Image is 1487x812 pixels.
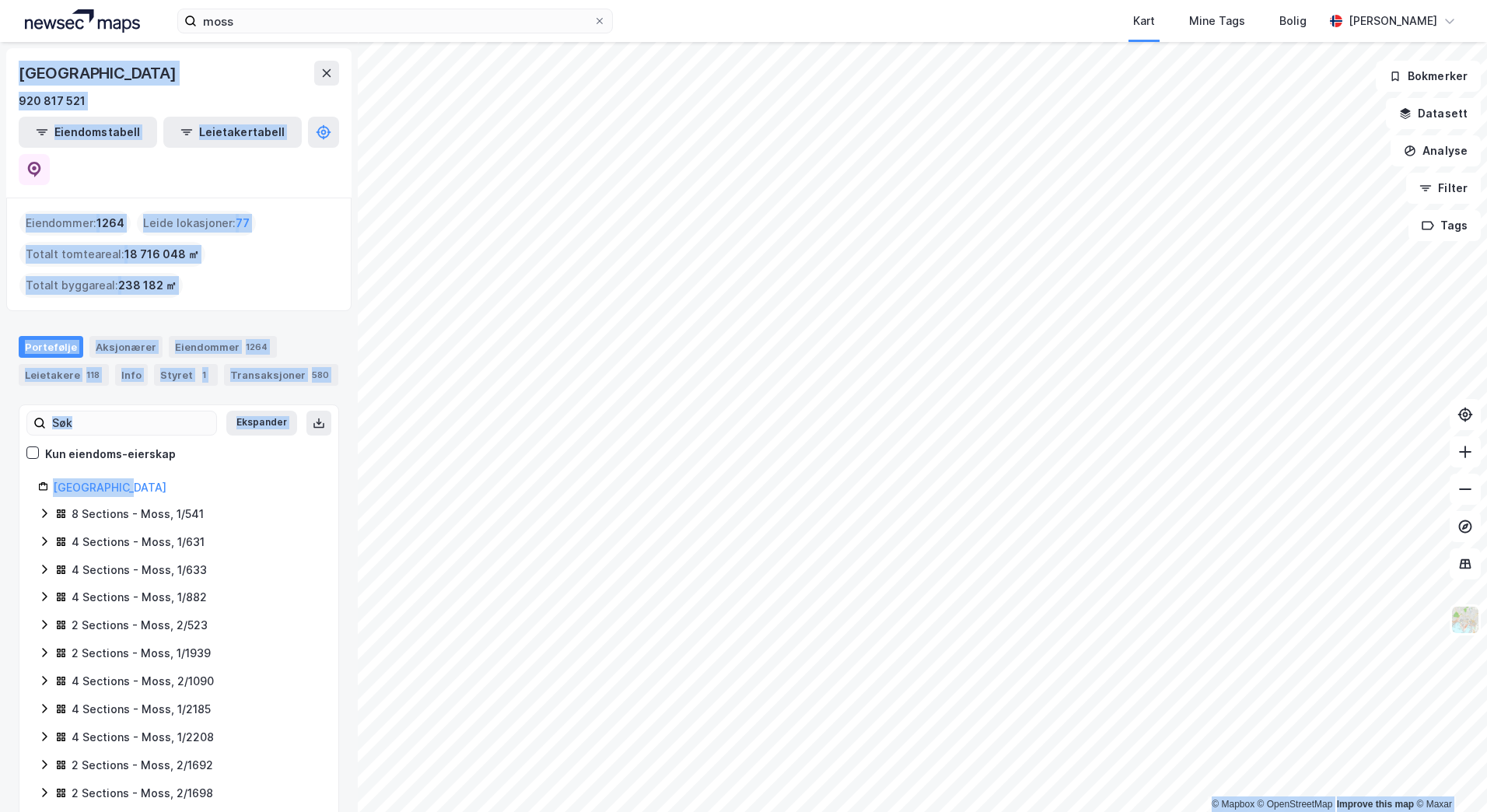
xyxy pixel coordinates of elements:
[1189,12,1245,30] div: Mine Tags
[1408,210,1481,241] button: Tags
[72,728,214,747] div: 4 Sections - Moss, 1/2208
[309,367,332,383] div: 580
[25,9,140,33] img: logo.a4113a55bc3d86da70a041830d287a7e.svg
[137,211,256,236] div: Leide lokasjoner :
[1409,737,1487,812] div: Kontrollprogram for chat
[224,364,338,386] div: Transaksjoner
[1386,98,1481,129] button: Datasett
[1349,12,1437,30] div: [PERSON_NAME]
[1391,135,1481,166] button: Analyse
[53,481,166,494] a: [GEOGRAPHIC_DATA]
[72,784,213,803] div: 2 Sections - Moss, 2/1698
[72,505,204,523] div: 8 Sections - Moss, 1/541
[1409,737,1487,812] iframe: Chat Widget
[118,276,177,295] span: 238 182 ㎡
[197,9,593,33] input: Søk på adresse, matrikkel, gårdeiere, leietakere eller personer
[154,364,218,386] div: Styret
[163,117,302,148] button: Leietakertabell
[19,242,205,267] div: Totalt tomteareal :
[1337,799,1414,810] a: Improve this map
[19,273,183,298] div: Totalt byggareal :
[1406,173,1481,204] button: Filter
[19,61,180,86] div: [GEOGRAPHIC_DATA]
[169,336,277,358] div: Eiendommer
[72,672,214,691] div: 4 Sections - Moss, 2/1090
[19,117,157,148] button: Eiendomstabell
[72,533,205,551] div: 4 Sections - Moss, 1/631
[19,92,86,110] div: 920 817 521
[72,588,207,607] div: 4 Sections - Moss, 1/882
[45,445,176,464] div: Kun eiendoms-eierskap
[72,644,211,663] div: 2 Sections - Moss, 1/1939
[72,616,208,635] div: 2 Sections - Moss, 2/523
[1450,605,1480,635] img: Z
[124,245,199,264] span: 18 716 048 ㎡
[1212,799,1254,810] a: Mapbox
[72,561,207,579] div: 4 Sections - Moss, 1/633
[19,211,131,236] div: Eiendommer :
[1258,799,1333,810] a: OpenStreetMap
[236,214,250,233] span: 77
[19,364,109,386] div: Leietakere
[72,756,213,775] div: 2 Sections - Moss, 2/1692
[72,700,211,719] div: 4 Sections - Moss, 1/2185
[1133,12,1155,30] div: Kart
[243,339,271,355] div: 1264
[46,411,216,435] input: Søk
[89,336,163,358] div: Aksjonærer
[83,367,103,383] div: 118
[226,411,297,436] button: Ekspander
[19,336,83,358] div: Portefølje
[196,367,212,383] div: 1
[1279,12,1307,30] div: Bolig
[1376,61,1481,92] button: Bokmerker
[96,214,124,233] span: 1264
[115,364,148,386] div: Info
